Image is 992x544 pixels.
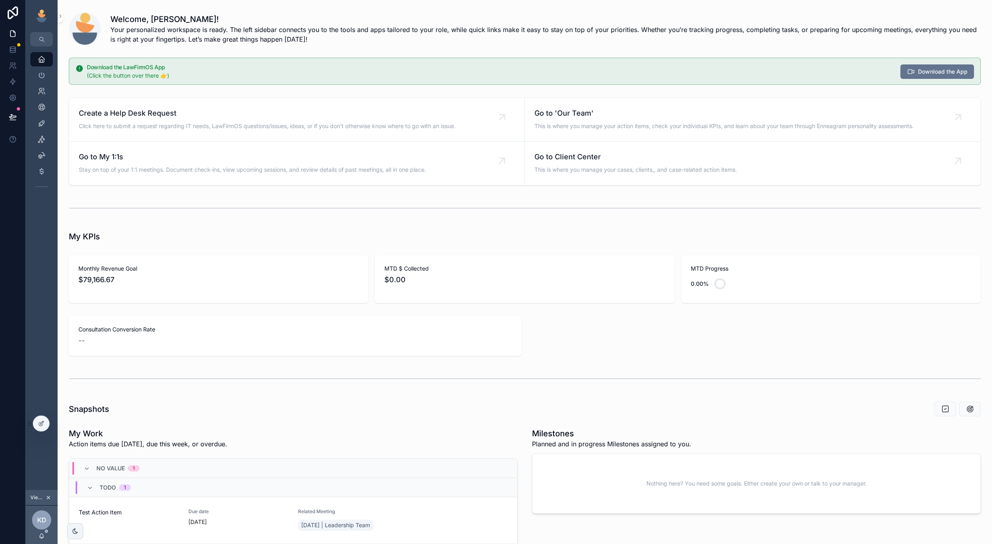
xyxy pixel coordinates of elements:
[384,265,665,273] span: MTD $ Collected
[79,166,426,174] span: Stay on top of your 1:1 meetings. Document check-ins, view upcoming sessions, and review details ...
[534,166,737,174] span: This is where you manage your cases, clients,, and case-related action items.
[918,68,968,76] span: Download the App
[691,265,971,273] span: MTD Progress
[87,72,894,80] div: (Click the button over there 👉)
[69,439,227,449] p: Action items due [DATE], due this week, or overdue.
[646,480,867,488] span: Nothing here? You need some goals. Either create your own or talk to your manager.
[525,142,980,185] a: Go to Client CenterThis is where you manage your cases, clients,, and case-related action items.
[87,72,169,79] span: (Click the button over there 👉)
[69,231,100,242] h1: My KPIs
[534,122,914,130] span: This is where you manage your action items, check your individual KPIs, and learn about your team...
[35,10,48,22] img: App logo
[26,46,58,203] div: scrollable content
[79,508,179,516] span: Test Action Item
[30,494,44,501] span: Viewing as [PERSON_NAME]
[691,276,709,292] div: 0.00%
[133,465,135,472] div: 1
[78,335,85,346] span: --
[188,508,288,515] span: Due date
[532,439,691,449] span: Planned and in progress Milestones assigned to you.
[110,14,981,25] h1: Welcome, [PERSON_NAME]!
[78,265,359,273] span: Monthly Revenue Goal
[298,520,373,531] a: [DATE] | Leadership Team
[69,403,109,415] h1: Snapshots
[79,108,456,119] span: Create a Help Desk Request
[79,122,456,130] span: Click here to submit a request regarding IT needs, LawFirmOS questions/issues, ideas, or if you d...
[534,151,737,163] span: Go to Client Center
[534,108,914,119] span: Go to 'Our Team'
[78,325,512,333] span: Consultation Conversion Rate
[110,25,981,44] span: Your personalized workspace is ready. The left sidebar connects you to the tools and apps tailore...
[87,64,894,70] h5: Download the LawFirmOS App
[532,428,691,439] h1: Milestones
[79,151,426,163] span: Go to My 1:1s
[69,428,227,439] h1: My Work
[384,274,665,285] span: $0.00
[525,98,980,142] a: Go to 'Our Team'This is where you manage your action items, check your individual KPIs, and learn...
[96,464,125,472] span: No value
[69,142,525,185] a: Go to My 1:1sStay on top of your 1:1 meetings. Document check-ins, view upcoming sessions, and re...
[100,484,116,492] span: Todo
[69,497,517,544] a: Test Action ItemDue date[DATE]Related Meeting[DATE] | Leadership Team
[69,98,525,142] a: Create a Help Desk RequestClick here to submit a request regarding IT needs, LawFirmOS questions/...
[301,521,370,529] span: [DATE] | Leadership Team
[900,64,974,79] button: Download the App
[298,508,398,515] span: Related Meeting
[37,515,46,525] span: KD
[188,518,207,526] p: [DATE]
[124,484,126,491] div: 1
[78,274,359,285] span: $79,166.67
